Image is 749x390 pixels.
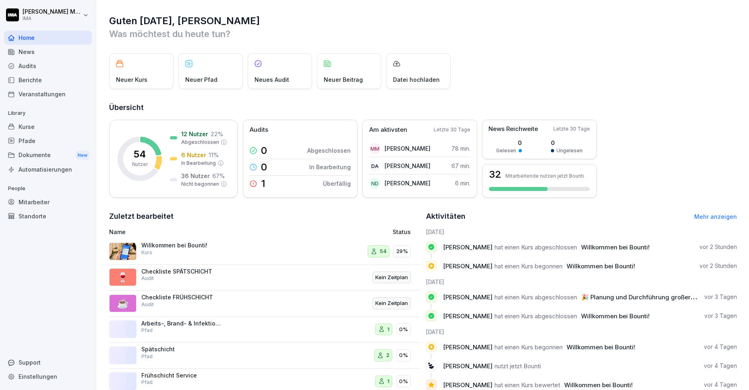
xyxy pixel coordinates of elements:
a: Berichte [4,73,92,87]
p: Nicht begonnen [181,180,219,188]
p: Kurs [141,249,152,256]
p: Letzte 30 Tage [553,125,590,133]
p: Pfad [141,353,153,360]
p: Abgeschlossen [307,146,351,155]
span: [PERSON_NAME] [443,293,492,301]
p: 0% [399,351,408,359]
p: Nutzer [132,161,148,168]
p: Arbeits-, Brand- & Infektionsschutz [141,320,222,327]
h3: 32 [489,170,501,179]
p: People [4,182,92,195]
span: hat einen Kurs begonnen [495,262,563,270]
p: 78 min. [451,144,470,153]
a: 🍷Checkliste SPÄTSCHICHTAuditKein Zeitplan [109,265,420,291]
p: Neuer Kurs [116,75,147,84]
p: Audit [141,275,154,282]
a: Mitarbeiter [4,195,92,209]
p: Audits [250,125,268,135]
p: 0% [399,326,408,334]
span: Willkommen bei Bounti! [564,381,633,389]
p: vor 2 Stunden [699,262,737,270]
p: 11 % [209,151,219,159]
span: nutzt jetzt Bounti [495,362,541,370]
p: vor 4 Tagen [704,381,737,389]
p: 54 [380,247,387,255]
p: Name [109,228,304,236]
p: Mitarbeitende nutzen jetzt Bounti [505,173,584,179]
span: [PERSON_NAME] [443,312,492,320]
p: Pfad [141,379,153,386]
p: vor 2 Stunden [699,243,737,251]
p: 0 [551,139,583,147]
p: vor 4 Tagen [704,362,737,370]
span: hat einen Kurs begonnen [495,343,563,351]
span: [PERSON_NAME] [443,262,492,270]
p: Was möchtest du heute tun? [109,27,737,40]
p: Neuer Beitrag [324,75,363,84]
p: 12 Nutzer [181,130,208,138]
span: [PERSON_NAME] [443,381,492,389]
a: Veranstaltungen [4,87,92,101]
span: hat einen Kurs abgeschlossen [495,293,577,301]
p: vor 4 Tagen [704,343,737,351]
a: Audits [4,59,92,73]
p: Pfad [141,327,153,334]
h6: [DATE] [426,278,737,286]
p: 1 [261,179,265,189]
p: 🍷 [117,270,129,284]
p: 67 % [212,172,225,180]
a: Standorte [4,209,92,223]
a: ☕Checkliste FRÜHSCHICHTAuditKein Zeitplan [109,290,420,317]
a: Willkommen bei Bounti!Kurs5429% [109,239,420,265]
h2: Zuletzt bearbeitet [109,211,420,222]
p: 0% [399,378,408,386]
p: Neuer Pfad [185,75,217,84]
p: [PERSON_NAME] Milanovska [23,8,81,15]
p: Am aktivsten [369,125,407,135]
p: 36 Nutzer [181,172,210,180]
p: Audit [141,301,154,308]
p: Neues Audit [254,75,289,84]
p: 2 [386,351,389,359]
p: 0 [496,139,522,147]
div: Dokumente [4,148,92,163]
p: Library [4,107,92,120]
p: Spätschicht [141,346,222,353]
a: News [4,45,92,59]
span: [PERSON_NAME] [443,362,492,370]
p: [PERSON_NAME] [385,144,430,153]
a: DokumenteNew [4,148,92,163]
p: 29% [396,247,408,255]
span: Willkommen bei Bounti! [567,262,635,270]
a: Arbeits-, Brand- & InfektionsschutzPfad10% [109,317,420,343]
p: 0 [261,162,267,172]
div: Pfade [4,134,92,148]
a: Einstellungen [4,369,92,384]
p: 1 [387,378,389,386]
div: New [76,151,89,160]
a: Mehr anzeigen [694,213,737,220]
p: Checkliste FRÜHSCHICHT [141,294,222,301]
p: vor 3 Tagen [704,293,737,301]
a: Automatisierungen [4,162,92,176]
a: Kurse [4,120,92,134]
div: Support [4,355,92,369]
p: News Reichweite [488,124,538,134]
p: Überfällig [323,179,351,188]
p: Datei hochladen [393,75,440,84]
span: [PERSON_NAME] [443,243,492,251]
p: Abgeschlossen [181,139,219,146]
p: [PERSON_NAME] [385,162,430,170]
div: DA [369,160,381,172]
p: 54 [134,149,146,159]
span: Willkommen bei Bounti! [581,312,650,320]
